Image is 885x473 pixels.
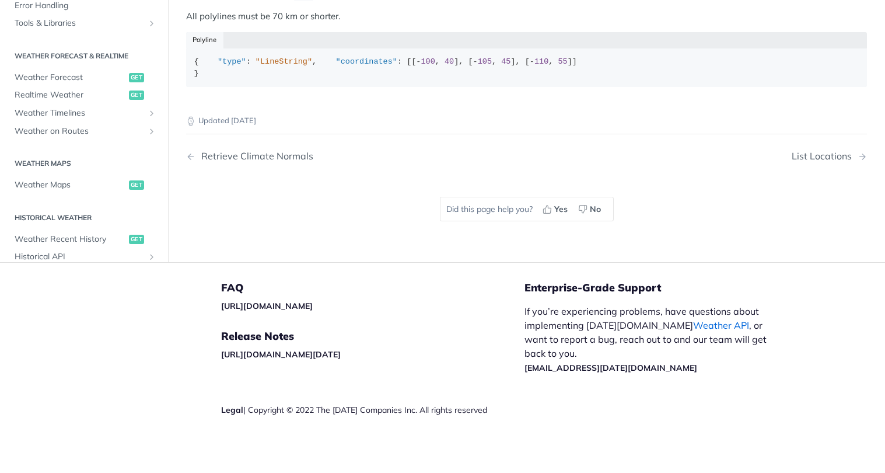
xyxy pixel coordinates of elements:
[9,249,159,266] a: Historical APIShow subpages for Historical API
[221,349,341,360] a: [URL][DOMAIN_NAME][DATE]
[792,151,867,162] a: Next Page: List Locations
[221,301,313,311] a: [URL][DOMAIN_NAME]
[524,304,779,374] p: If you’re experiencing problems, have questions about implementing [DATE][DOMAIN_NAME] , or want ...
[590,203,601,215] span: No
[9,69,159,86] a: Weather Forecastget
[186,151,478,162] a: Previous Page: Retrieve Climate Normals
[15,107,144,119] span: Weather Timelines
[9,231,159,248] a: Weather Recent Historyget
[15,72,126,84] span: Weather Forecast
[9,177,159,194] a: Weather Mapsget
[129,181,144,190] span: get
[478,57,492,66] span: 105
[186,139,867,173] nav: Pagination Controls
[440,197,614,221] div: Did this page help you?
[147,109,156,118] button: Show subpages for Weather Timelines
[129,235,144,244] span: get
[147,127,156,136] button: Show subpages for Weather on Routes
[9,105,159,122] a: Weather TimelinesShow subpages for Weather Timelines
[9,87,159,105] a: Realtime Weatherget
[129,91,144,100] span: get
[256,57,312,66] span: "LineString"
[538,200,574,218] button: Yes
[501,57,510,66] span: 45
[534,57,548,66] span: 110
[9,51,159,61] h2: Weather Forecast & realtime
[530,57,534,66] span: -
[473,57,478,66] span: -
[221,404,524,416] div: | Copyright © 2022 The [DATE] Companies Inc. All rights reserved
[524,363,697,373] a: [EMAIL_ADDRESS][DATE][DOMAIN_NAME]
[416,57,421,66] span: -
[445,57,454,66] span: 40
[15,180,126,192] span: Weather Maps
[218,57,246,66] span: "type"
[195,151,313,162] div: Retrieve Climate Normals
[574,200,607,218] button: No
[336,57,397,66] span: "coordinates"
[9,123,159,140] a: Weather on RoutesShow subpages for Weather on Routes
[792,151,858,162] div: List Locations
[129,73,144,82] span: get
[186,115,867,127] p: Updated [DATE]
[15,90,126,102] span: Realtime Weather
[554,203,568,215] span: Yes
[558,57,568,66] span: 55
[186,10,867,23] p: All polylines must be 70 km or shorter.
[221,329,524,343] h5: Release Notes
[15,126,144,137] span: Weather on Routes
[221,405,243,415] a: Legal
[693,319,749,331] a: Weather API
[421,57,435,66] span: 100
[9,159,159,169] h2: Weather Maps
[9,15,159,33] a: Tools & LibrariesShow subpages for Tools & Libraries
[15,234,126,245] span: Weather Recent History
[221,281,524,295] h5: FAQ
[147,253,156,262] button: Show subpages for Historical API
[15,18,144,30] span: Tools & Libraries
[15,252,144,263] span: Historical API
[194,56,859,79] div: { : , : [[ , ], [ , ], [ , ]] }
[524,281,797,295] h5: Enterprise-Grade Support
[147,19,156,29] button: Show subpages for Tools & Libraries
[9,213,159,223] h2: Historical Weather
